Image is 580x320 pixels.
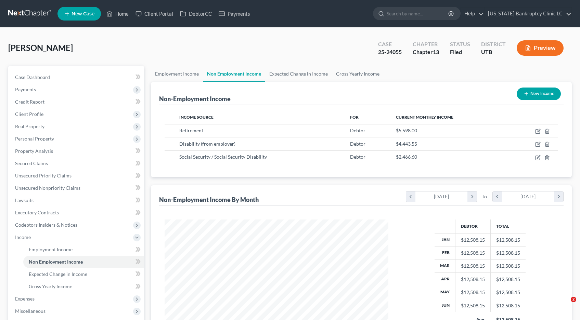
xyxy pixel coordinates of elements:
span: 13 [433,49,439,55]
a: DebtorCC [177,8,215,20]
a: Executory Contracts [10,206,144,219]
a: Secured Claims [10,157,144,170]
span: Lawsuits [15,197,34,203]
div: UTB [481,48,506,56]
span: Codebtors Insiders & Notices [15,222,77,228]
span: Personal Property [15,136,54,142]
div: $12,508.15 [461,250,485,256]
div: $12,508.15 [461,289,485,296]
a: Expected Change in Income [23,268,144,280]
th: Mar [435,259,455,272]
th: Feb [435,246,455,259]
a: Case Dashboard [10,71,144,83]
span: to [482,193,487,200]
span: Employment Income [29,246,73,252]
span: Client Profile [15,111,43,117]
a: Help [461,8,484,20]
span: Retirement [179,128,203,133]
div: [DATE] [415,191,468,202]
div: Chapter [413,40,439,48]
span: Income [15,234,31,240]
iframe: Intercom live chat [557,297,573,313]
i: chevron_left [406,191,415,202]
th: Jun [435,299,455,312]
a: [US_STATE] Bankruptcy Clinic LC [485,8,571,20]
div: Non-Employment Income [159,95,231,103]
div: 25-24055 [378,48,402,56]
span: $5,598.00 [396,128,417,133]
div: $12,508.15 [461,302,485,309]
span: New Case [72,11,94,16]
td: $12,508.15 [491,246,526,259]
div: $12,508.15 [461,276,485,283]
a: Gross Yearly Income [23,280,144,293]
button: Preview [517,40,564,56]
td: $12,508.15 [491,299,526,312]
th: Apr [435,273,455,286]
i: chevron_right [467,191,477,202]
td: $12,508.15 [491,286,526,299]
input: Search by name... [387,7,449,20]
span: $2,466.60 [396,154,417,160]
td: $12,508.15 [491,259,526,272]
a: Home [103,8,132,20]
span: Property Analysis [15,148,53,154]
a: Employment Income [23,243,144,256]
span: Debtor [350,128,365,133]
a: Unsecured Priority Claims [10,170,144,182]
button: New Income [517,88,561,100]
span: Unsecured Nonpriority Claims [15,185,80,191]
span: Non Employment Income [29,259,83,265]
td: $12,508.15 [491,233,526,246]
span: Current Monthly Income [396,115,453,120]
a: Property Analysis [10,145,144,157]
i: chevron_left [493,191,502,202]
a: Client Portal [132,8,177,20]
div: $12,508.15 [461,237,485,243]
span: Debtor [350,154,365,160]
div: Non-Employment Income By Month [159,196,259,204]
span: Credit Report [15,99,44,105]
th: Debtor [455,219,491,233]
span: Expected Change in Income [29,271,87,277]
a: Credit Report [10,96,144,108]
a: Expected Change in Income [265,66,332,82]
th: Total [491,219,526,233]
span: $4,443.55 [396,141,417,147]
i: chevron_right [554,191,563,202]
div: $12,508.15 [461,263,485,269]
span: For [350,115,359,120]
a: Employment Income [151,66,203,82]
span: Gross Yearly Income [29,283,72,289]
span: [PERSON_NAME] [8,43,73,53]
a: Payments [215,8,254,20]
a: Unsecured Nonpriority Claims [10,182,144,194]
div: Chapter [413,48,439,56]
span: Income Source [179,115,214,120]
span: Expenses [15,296,35,302]
span: Real Property [15,123,44,129]
span: Case Dashboard [15,74,50,80]
a: Non Employment Income [203,66,265,82]
span: Disability (from employer) [179,141,235,147]
div: [DATE] [502,191,554,202]
span: Miscellaneous [15,308,46,314]
span: Social Security / Social Security Disability [179,154,267,160]
div: Status [450,40,470,48]
td: $12,508.15 [491,273,526,286]
div: District [481,40,506,48]
a: Gross Yearly Income [332,66,384,82]
a: Non Employment Income [23,256,144,268]
span: 2 [571,297,576,302]
a: Lawsuits [10,194,144,206]
th: May [435,286,455,299]
span: Executory Contracts [15,210,59,215]
span: Unsecured Priority Claims [15,173,72,178]
span: Secured Claims [15,160,48,166]
div: Filed [450,48,470,56]
div: Case [378,40,402,48]
span: Payments [15,86,36,92]
th: Jan [435,233,455,246]
span: Debtor [350,141,365,147]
